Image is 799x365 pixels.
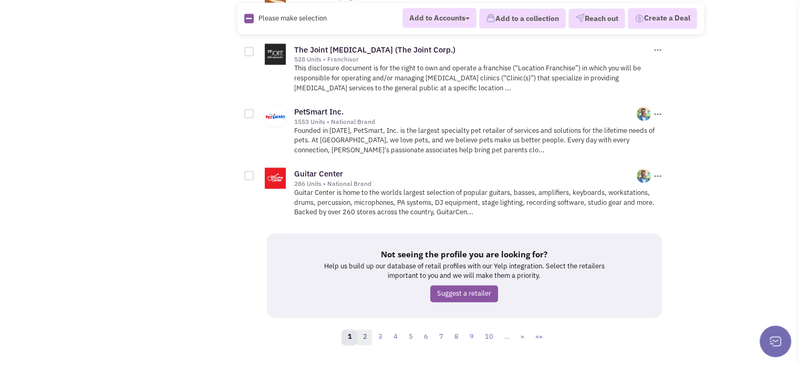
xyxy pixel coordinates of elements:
[418,329,433,345] a: 6
[294,45,455,55] a: The Joint [MEDICAL_DATA] (The Joint Corp.)
[294,180,637,188] div: 286 Units • National Brand
[387,329,403,345] a: 4
[514,329,530,345] a: »
[637,107,651,121] img: W7vr0x00b0GZC0PPbilSCg.png
[568,8,625,28] button: Reach out
[430,285,498,303] a: Suggest a retailer
[628,8,697,29] button: Create a Deal
[258,13,327,22] span: Please make selection
[319,249,609,259] h5: Not seeing the profile you are looking for?
[402,8,476,28] button: Add to Accounts
[637,169,651,183] img: W7vr0x00b0GZC0PPbilSCg.png
[402,329,418,345] a: 5
[294,169,343,179] a: Guitar Center
[479,8,566,28] button: Add to a collection
[341,329,357,345] a: 1
[448,329,464,345] a: 8
[635,13,644,24] img: Deal-Dollar.png
[294,118,637,126] div: 1553 Units • National Brand
[294,126,663,155] p: Founded in [DATE], PetSmart, Inc. is the largest specialty pet retailer of services and solutions...
[529,329,548,345] a: »»
[433,329,449,345] a: 7
[294,2,663,31] p: The history of Rockler Woodworking and Hardware goes back to 1954, when [PERSON_NAME] started the...
[244,14,254,23] img: Rectangle.png
[372,329,388,345] a: 3
[294,107,344,117] a: PetSmart Inc.
[319,262,609,281] p: Help us build up our database of retail profiles with our Yelp integration. Select the retailers ...
[479,329,499,345] a: 10
[575,13,585,23] img: VectorPaper_Plane.png
[294,64,663,93] p: This disclosure document is for the right to own and operate a franchise (“Location Franchise”) i...
[357,329,372,345] a: 2
[463,329,479,345] a: 9
[294,188,663,217] p: Guitar Center is home to the worlds largest selection of popular guitars, basses, amplifiers, key...
[294,55,651,64] div: 528 Units • Franchisor
[498,329,515,345] a: …
[486,13,495,23] img: icon-collection-lavender.png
